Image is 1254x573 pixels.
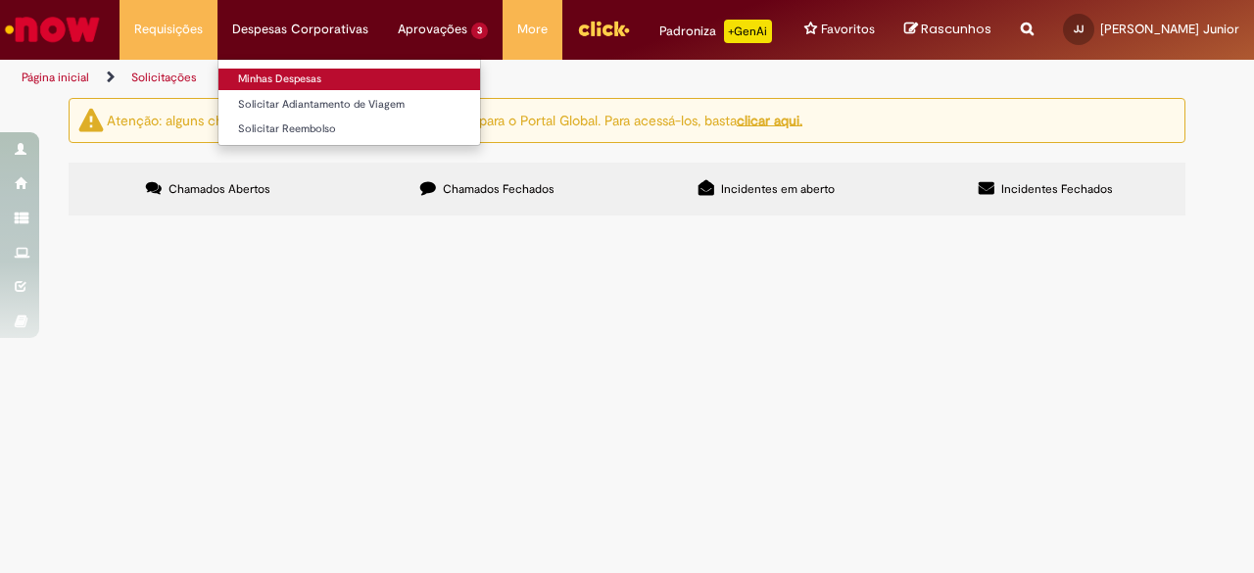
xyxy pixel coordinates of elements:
span: [PERSON_NAME] Junior [1100,21,1239,37]
a: Rascunhos [904,21,991,39]
span: 3 [471,23,488,39]
p: +GenAi [724,20,772,43]
ng-bind-html: Atenção: alguns chamados relacionados a T.I foram migrados para o Portal Global. Para acessá-los,... [107,111,802,128]
ul: Trilhas de página [15,60,821,96]
a: Minhas Despesas [218,69,480,90]
ul: Despesas Corporativas [217,59,481,146]
span: Despesas Corporativas [232,20,368,39]
a: Solicitar Reembolso [218,119,480,140]
span: Incidentes Fechados [1001,181,1113,197]
span: Chamados Fechados [443,181,555,197]
a: Solicitações [131,70,197,85]
div: Padroniza [659,20,772,43]
span: Incidentes em aberto [721,181,835,197]
span: JJ [1074,23,1084,35]
a: clicar aqui. [737,111,802,128]
span: Requisições [134,20,203,39]
a: Solicitar Adiantamento de Viagem [218,94,480,116]
span: More [517,20,548,39]
img: ServiceNow [2,10,103,49]
span: Favoritos [821,20,875,39]
img: click_logo_yellow_360x200.png [577,14,630,43]
a: Página inicial [22,70,89,85]
span: Rascunhos [921,20,991,38]
span: Chamados Abertos [169,181,270,197]
span: Aprovações [398,20,467,39]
